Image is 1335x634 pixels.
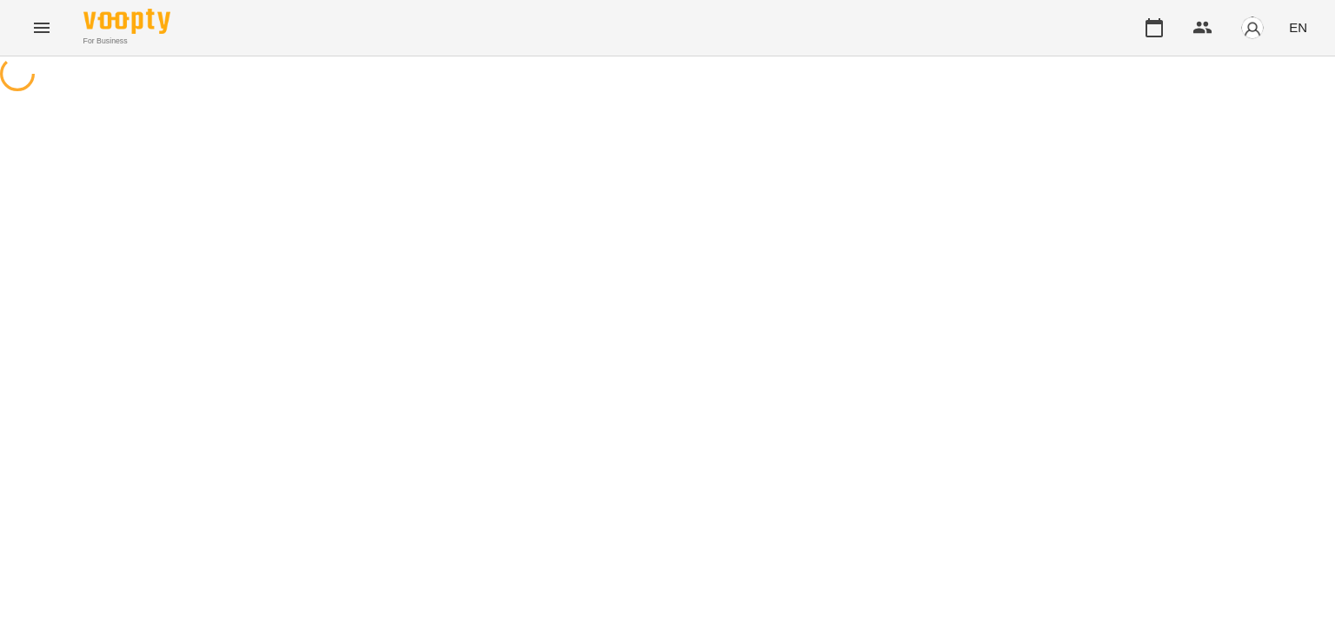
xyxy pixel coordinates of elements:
button: Menu [21,7,63,49]
button: EN [1282,11,1314,43]
img: avatar_s.png [1240,16,1265,40]
img: Voopty Logo [83,9,170,34]
span: For Business [83,36,170,47]
span: EN [1289,18,1307,36]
